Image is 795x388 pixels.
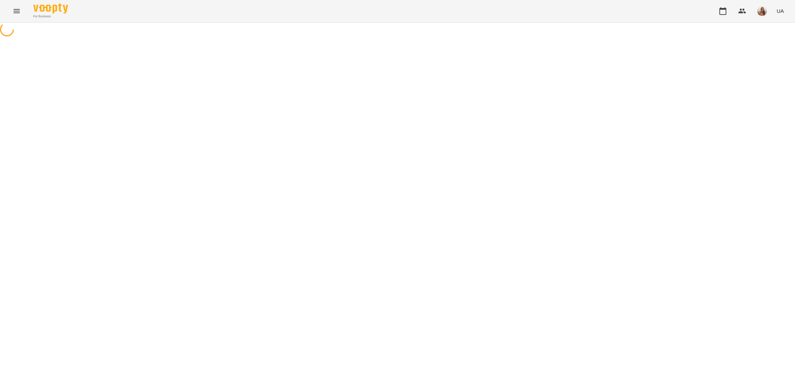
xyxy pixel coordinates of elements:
button: Menu [8,3,25,19]
img: Voopty Logo [33,3,68,14]
span: UA [777,7,784,15]
button: UA [774,5,787,17]
span: For Business [33,14,68,19]
img: 069e1e257d5519c3c657f006daa336a6.png [757,6,767,16]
